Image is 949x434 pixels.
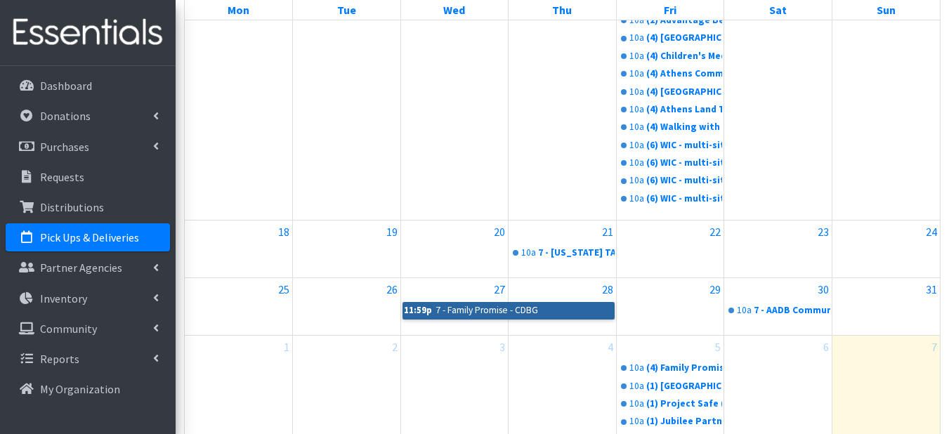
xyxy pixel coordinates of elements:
[185,278,293,336] td: August 25, 2025
[6,9,170,56] img: HumanEssentials
[40,352,79,366] p: Reports
[275,221,292,243] a: August 18, 2025
[40,230,139,244] p: Pick Ups & Deliveries
[491,221,508,243] a: August 20, 2025
[646,120,723,134] div: (4) Walking with Moms in Need (sponsor: St. [PERSON_NAME]) ([MEDICAL_DATA], 75)
[646,31,723,45] div: (4) [GEOGRAPHIC_DATA]-Oconee CASA (T2, 40)
[599,221,616,243] a: August 21, 2025
[629,49,644,63] div: 10a
[538,246,615,260] div: 7 - [US_STATE] TANF Program
[832,278,940,336] td: August 31, 2025
[6,223,170,251] a: Pick Ups & Deliveries
[646,156,723,170] div: (6) WIC - multi-site (T4,300)
[618,101,723,118] a: 10a(4) Athens Land Trust (T1, 20)
[726,302,830,319] a: 10a7 - AADB Community Events
[521,246,536,260] div: 10a
[629,156,644,170] div: 10a
[646,13,723,27] div: (2) Advantage Behavioral Health Systems- Mixed Type: Sheltering subset (T1, 10s; 10ns)
[618,413,723,430] a: 10a(1) Jubilee Partners (T1, 10)
[509,221,617,278] td: August 21, 2025
[832,221,940,278] td: August 24, 2025
[6,193,170,221] a: Distributions
[281,336,292,358] a: September 1, 2025
[293,278,401,336] td: August 26, 2025
[275,278,292,301] a: August 25, 2025
[629,31,644,45] div: 10a
[6,375,170,403] a: My Organization
[618,137,723,154] a: 10a(6) WIC - multi-site (T4,300)
[618,154,723,171] a: 10a(6) WIC - multi-site (T4,300)
[929,336,940,358] a: September 7, 2025
[646,67,723,81] div: (4) Athens Community Council on Aging (T2,30)
[707,278,724,301] a: August 29, 2025
[629,138,644,152] div: 10a
[646,361,723,375] div: (4) Family Promise (T1, 8)
[6,345,170,373] a: Reports
[40,140,89,154] p: Purchases
[618,360,723,376] a: 10a(4) Family Promise (T1, 8)
[646,414,723,428] div: (1) Jubilee Partners (T1, 10)
[629,67,644,81] div: 10a
[616,221,724,278] td: August 22, 2025
[618,172,723,189] a: 10a(6) WIC - multi-site (T4,300)
[629,120,644,134] div: 10a
[646,173,723,188] div: (6) WIC - multi-site (T4,300)
[646,103,723,117] div: (4) Athens Land Trust (T1, 20)
[618,190,723,207] a: 10a(6) WIC - multi-site (T4,300)
[402,302,615,319] a: 11:59p7 - Family Promise - CDBG
[293,221,401,278] td: August 19, 2025
[820,336,832,358] a: September 6, 2025
[646,49,723,63] div: (4) Children's Medical Service ([MEDICAL_DATA], 75)
[40,170,84,184] p: Requests
[599,278,616,301] a: August 28, 2025
[618,12,723,29] a: 10a(2) Advantage Behavioral Health Systems- Mixed Type: Sheltering subset (T1, 10s; 10ns)
[815,278,832,301] a: August 30, 2025
[724,278,832,336] td: August 30, 2025
[629,192,644,206] div: 10a
[629,361,644,375] div: 10a
[754,303,830,317] div: 7 - AADB Community Events
[384,278,400,301] a: August 26, 2025
[616,278,724,336] td: August 29, 2025
[491,278,508,301] a: August 27, 2025
[40,79,92,93] p: Dashboard
[629,397,644,411] div: 10a
[6,163,170,191] a: Requests
[707,221,724,243] a: August 22, 2025
[629,173,644,188] div: 10a
[6,315,170,343] a: Community
[629,13,644,27] div: 10a
[40,261,122,275] p: Partner Agencies
[618,84,723,100] a: 10a(4) [GEOGRAPHIC_DATA] Free Clinic-[PERSON_NAME][GEOGRAPHIC_DATA] (T1, 10)
[497,336,508,358] a: September 3, 2025
[40,109,91,123] p: Donations
[618,378,723,395] a: 10a(1) [GEOGRAPHIC_DATA] Area Homeless Shelter (T1, 15)
[40,200,104,214] p: Distributions
[618,65,723,82] a: 10a(4) Athens Community Council on Aging (T2,30)
[40,322,97,336] p: Community
[618,48,723,65] a: 10a(4) Children's Medical Service ([MEDICAL_DATA], 75)
[712,336,724,358] a: September 5, 2025
[646,397,723,411] div: (1) Project Safe (T1, 10)
[646,85,723,99] div: (4) [GEOGRAPHIC_DATA] Free Clinic-[PERSON_NAME][GEOGRAPHIC_DATA] (T1, 10)
[646,379,723,393] div: (1) [GEOGRAPHIC_DATA] Area Homeless Shelter (T1, 15)
[40,291,87,305] p: Inventory
[646,192,723,206] div: (6) WIC - multi-site (T4,300)
[6,72,170,100] a: Dashboard
[923,221,940,243] a: August 24, 2025
[923,278,940,301] a: August 31, 2025
[629,103,644,117] div: 10a
[400,278,509,336] td: August 27, 2025
[629,85,644,99] div: 10a
[6,102,170,130] a: Donations
[400,221,509,278] td: August 20, 2025
[646,138,723,152] div: (6) WIC - multi-site (T4,300)
[618,395,723,412] a: 10a(1) Project Safe (T1, 10)
[6,133,170,161] a: Purchases
[629,414,644,428] div: 10a
[389,336,400,358] a: September 2, 2025
[724,221,832,278] td: August 23, 2025
[185,221,293,278] td: August 18, 2025
[509,278,617,336] td: August 28, 2025
[510,244,615,261] a: 10a7 - [US_STATE] TANF Program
